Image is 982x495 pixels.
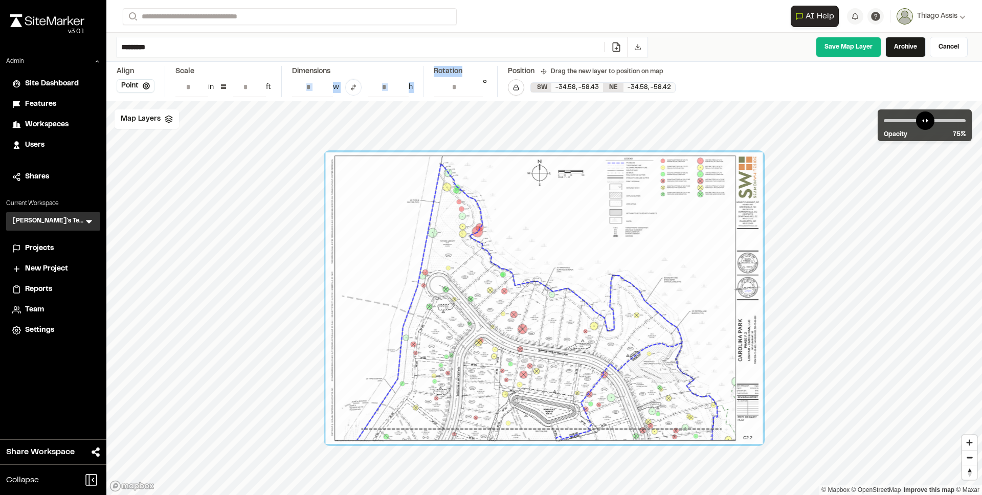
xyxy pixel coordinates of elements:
span: New Project [25,263,68,275]
a: Archive [885,37,926,57]
span: Features [25,99,56,110]
span: Collapse [6,474,39,486]
div: SW [531,83,551,92]
div: SW -34.58472946075918, -58.42735101602936 | NE -34.58210091845666, -58.42256198397142 [531,83,675,93]
span: Reports [25,284,52,295]
a: Shares [12,171,94,183]
span: Map Layers [121,114,161,125]
span: Site Dashboard [25,78,79,89]
button: Point [117,79,154,93]
button: Thiago Assis [897,8,966,25]
div: = [220,79,227,96]
a: Features [12,99,94,110]
a: Maxar [956,486,979,493]
span: Opacity [884,130,907,139]
span: Shares [25,171,49,183]
h3: [PERSON_NAME]'s Testing [12,216,84,227]
div: in [208,82,214,93]
span: Projects [25,243,54,254]
div: Align [117,66,154,77]
button: Zoom in [962,435,977,450]
div: NE [603,83,623,92]
a: OpenStreetMap [852,486,901,493]
span: Thiago Assis [917,11,957,22]
a: Site Dashboard [12,78,94,89]
button: Open AI Assistant [791,6,839,27]
span: AI Help [806,10,834,22]
div: Rotation [434,66,487,77]
button: Lock Map Layer Position [508,79,524,96]
button: Search [123,8,141,25]
div: Scale [175,66,194,77]
div: Dimensions [292,66,413,77]
a: Workspaces [12,119,94,130]
div: ° [483,77,487,97]
div: Position [508,66,534,77]
img: rebrand.png [10,14,84,27]
div: -34.58 , -58.43 [551,83,603,92]
a: Users [12,140,94,151]
a: Projects [12,243,94,254]
span: Reset bearing to north [962,465,977,480]
a: Mapbox logo [109,480,154,492]
a: Cancel [930,37,968,57]
button: Reset bearing to north [962,465,977,480]
span: Users [25,140,44,151]
a: Add/Change File [605,42,628,52]
div: w [333,82,339,93]
a: Team [12,304,94,316]
div: -34.58 , -58.42 [623,83,675,92]
img: User [897,8,913,25]
span: Zoom out [962,451,977,465]
span: Team [25,304,44,316]
span: Workspaces [25,119,69,130]
a: New Project [12,263,94,275]
span: Share Workspace [6,446,75,458]
div: Open AI Assistant [791,6,843,27]
button: Zoom out [962,450,977,465]
p: Current Workspace [6,199,100,208]
a: Settings [12,325,94,336]
div: ft [266,82,271,93]
span: Settings [25,325,54,336]
a: Save Map Layer [816,37,881,57]
div: h [409,82,413,93]
a: Map feedback [904,486,954,493]
button: Download File [628,37,648,57]
a: Mapbox [821,486,850,493]
canvas: Map [106,101,982,495]
div: Drag the new layer to position on map [541,67,663,76]
div: Oh geez...please don't... [10,27,84,36]
a: Reports [12,284,94,295]
p: Admin [6,57,24,66]
span: 75 % [953,130,966,139]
